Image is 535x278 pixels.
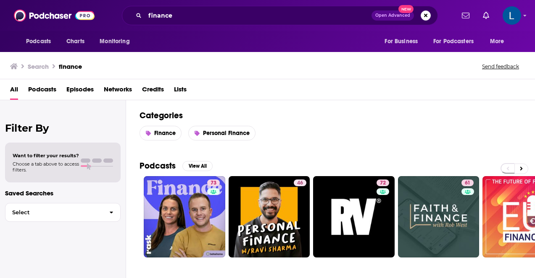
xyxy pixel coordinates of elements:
button: open menu [484,34,515,49]
span: Choose a tab above to access filters. [13,161,79,173]
a: Networks [104,83,132,100]
h2: Filter By [5,122,121,134]
a: Credits [142,83,164,100]
button: open menu [20,34,62,49]
button: open menu [428,34,486,49]
span: New [398,5,414,13]
span: 46 [297,179,303,187]
a: 61 [398,176,480,257]
span: Podcasts [26,36,51,47]
button: Show profile menu [503,6,521,25]
a: 72 [377,179,389,186]
span: Want to filter your results? [13,153,79,158]
a: Finance [140,126,182,140]
h3: finance [59,62,82,70]
a: 61 [461,179,474,186]
a: 73 [144,176,225,257]
span: Finance [154,130,176,137]
a: Charts [61,34,90,49]
a: Episodes [66,83,94,100]
button: View All [182,161,213,171]
h2: Categories [140,110,522,121]
span: 73 [211,179,216,187]
h2: Podcasts [140,161,176,171]
button: Send feedback [480,63,522,70]
span: Logged in as lucy.vincent [503,6,521,25]
p: Saved Searches [5,189,121,197]
a: Personal Finance [188,126,256,140]
a: Podcasts [28,83,56,100]
div: Search podcasts, credits, & more... [122,6,438,25]
button: open menu [94,34,140,49]
span: 72 [380,179,386,187]
a: 72 [313,176,395,257]
img: Podchaser - Follow, Share and Rate Podcasts [14,8,95,23]
img: User Profile [503,6,521,25]
button: Select [5,203,121,222]
span: Select [5,210,103,215]
a: 46 [229,176,310,257]
a: Lists [174,83,187,100]
a: 73 [207,179,220,186]
span: Personal Finance [203,130,250,137]
span: For Podcasters [433,36,474,47]
input: Search podcasts, credits, & more... [145,9,372,22]
button: Open AdvancedNew [372,10,414,21]
span: More [490,36,504,47]
span: 61 [465,179,470,187]
a: Show notifications dropdown [459,8,473,23]
a: Show notifications dropdown [480,8,493,23]
a: All [10,83,18,100]
a: PodcastsView All [140,161,213,171]
span: Monitoring [100,36,129,47]
span: Open Advanced [375,13,410,18]
a: 46 [294,179,306,186]
span: For Business [385,36,418,47]
span: Charts [66,36,84,47]
button: open menu [379,34,428,49]
h3: Search [28,62,49,70]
